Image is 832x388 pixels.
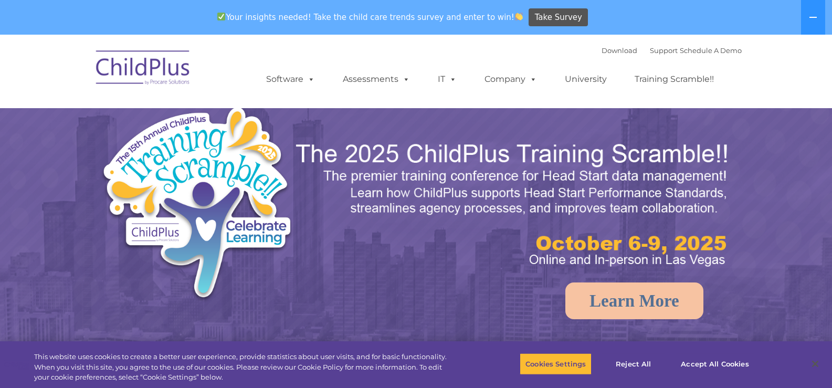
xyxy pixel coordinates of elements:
a: Training Scramble!! [624,69,724,90]
img: ✅ [217,13,225,20]
span: Phone number [146,112,191,120]
a: Schedule A Demo [680,46,742,55]
a: Software [256,69,325,90]
a: Download [602,46,637,55]
font: | [602,46,742,55]
a: Learn More [565,282,703,319]
button: Cookies Settings [520,353,592,375]
img: ChildPlus by Procare Solutions [91,43,196,96]
a: Take Survey [529,8,588,27]
span: Take Survey [535,8,582,27]
span: Last name [146,69,178,77]
span: Your insights needed! Take the child care trends survey and enter to win! [213,7,528,27]
a: Assessments [332,69,420,90]
button: Close [804,352,827,375]
a: IT [427,69,467,90]
button: Accept All Cookies [675,353,754,375]
button: Reject All [601,353,666,375]
a: Support [650,46,678,55]
div: This website uses cookies to create a better user experience, provide statistics about user visit... [34,352,458,383]
a: Company [474,69,547,90]
img: 👏 [515,13,523,20]
a: University [554,69,617,90]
